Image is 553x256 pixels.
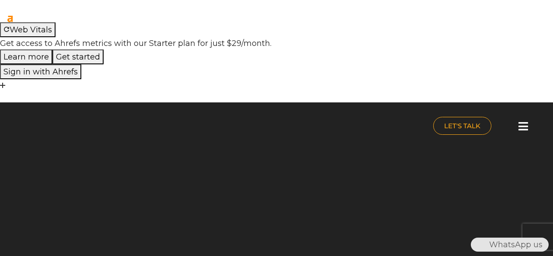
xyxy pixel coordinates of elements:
span: LET'S TALK [444,123,480,129]
span: Sign in with Ahrefs [3,67,78,77]
a: WhatsAppWhatsApp us [471,240,549,249]
span: Web Vitals [10,25,52,35]
div: WhatsApp us [471,238,549,252]
img: nuance-qatar_logo [4,108,78,146]
img: WhatsApp [472,238,486,252]
a: nuance-qatar_logo [4,108,272,146]
a: LET'S TALK [433,117,491,135]
button: Get started [52,49,104,64]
